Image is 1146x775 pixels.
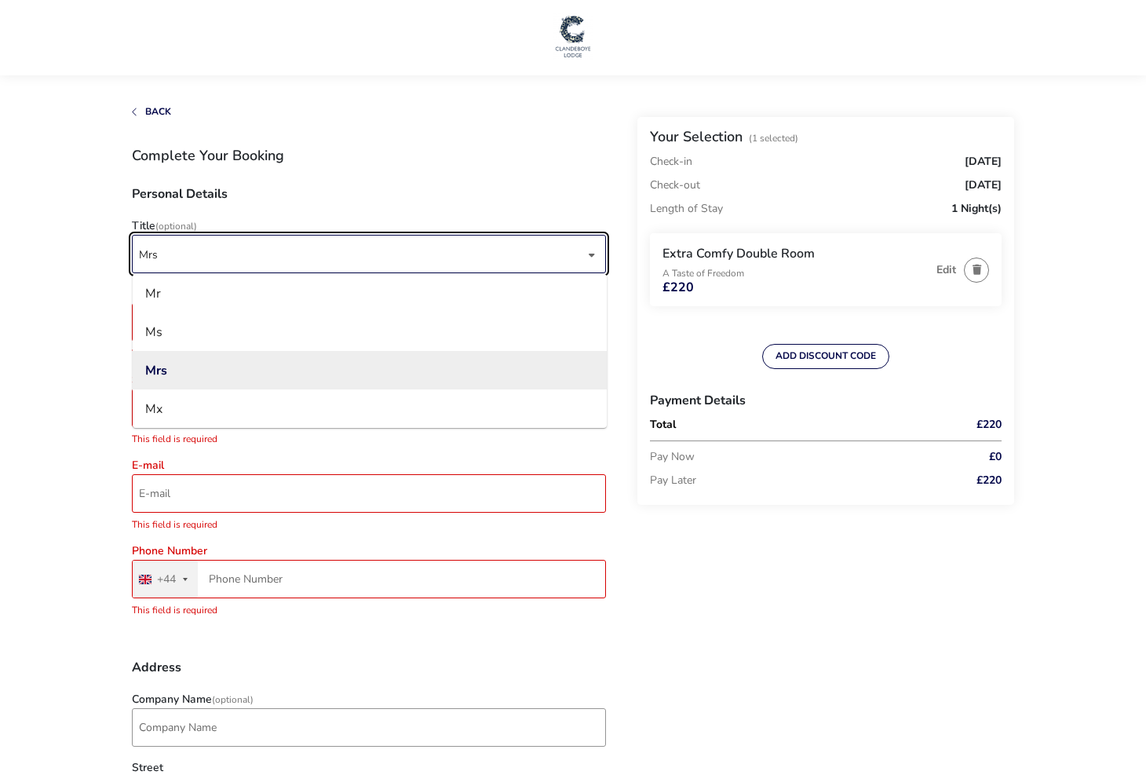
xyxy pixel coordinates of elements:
[132,303,606,342] input: firstName
[951,203,1002,214] span: 1 Night(s)
[132,247,606,262] p-dropdown: Title
[650,419,931,430] p: Total
[132,221,197,232] label: Title
[132,427,606,444] div: This field is required
[965,180,1002,191] span: [DATE]
[133,274,607,313] li: [object Object]
[132,375,177,386] label: Surname
[650,382,1002,419] h3: Payment Details
[132,474,606,513] input: email
[749,132,798,144] span: (1 Selected)
[650,197,723,221] p: Length of Stay
[133,313,607,351] li: [object Object]
[212,693,254,706] span: (Optional)
[133,561,198,598] button: Selected country
[132,560,606,598] input: Phone Number
[588,239,596,270] div: dropdown trigger
[132,389,606,427] input: surname
[965,156,1002,167] span: [DATE]
[132,342,606,359] div: This field is required
[139,236,585,272] span: [object Object]
[145,320,162,345] div: Ms
[132,598,606,616] div: This field is required
[132,708,606,747] input: company
[976,475,1002,486] span: £220
[989,451,1002,462] span: £0
[139,236,585,274] div: Mrs
[650,445,931,469] p: Pay Now
[976,419,1002,430] span: £220
[132,661,606,686] h3: Address
[132,513,606,530] div: This field is required
[133,389,607,428] li: [object Object]
[145,281,161,306] div: Mr
[662,281,694,294] span: £220
[650,469,931,492] p: Pay Later
[132,694,254,705] label: Company Name
[132,546,207,557] label: Phone Number
[553,13,593,60] img: Main Website
[650,174,700,197] p: Check-out
[132,289,187,300] label: First Name
[145,397,162,422] div: Mx
[662,246,929,262] h3: Extra Comfy Double Room
[936,264,956,276] button: Edit
[155,220,197,232] span: (Optional)
[145,105,171,118] span: Back
[145,358,167,383] div: Mrs
[762,344,889,369] button: ADD DISCOUNT CODE
[132,188,606,213] h3: Personal Details
[133,351,607,389] li: [object Object]
[157,574,176,585] div: +44
[132,107,171,117] button: Back
[650,156,692,167] p: Check-in
[662,269,929,278] p: A Taste of Freedom
[132,460,164,471] label: E-mail
[132,148,606,163] h1: Complete Your Booking
[132,762,163,773] label: Street
[650,127,743,146] h2: Your Selection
